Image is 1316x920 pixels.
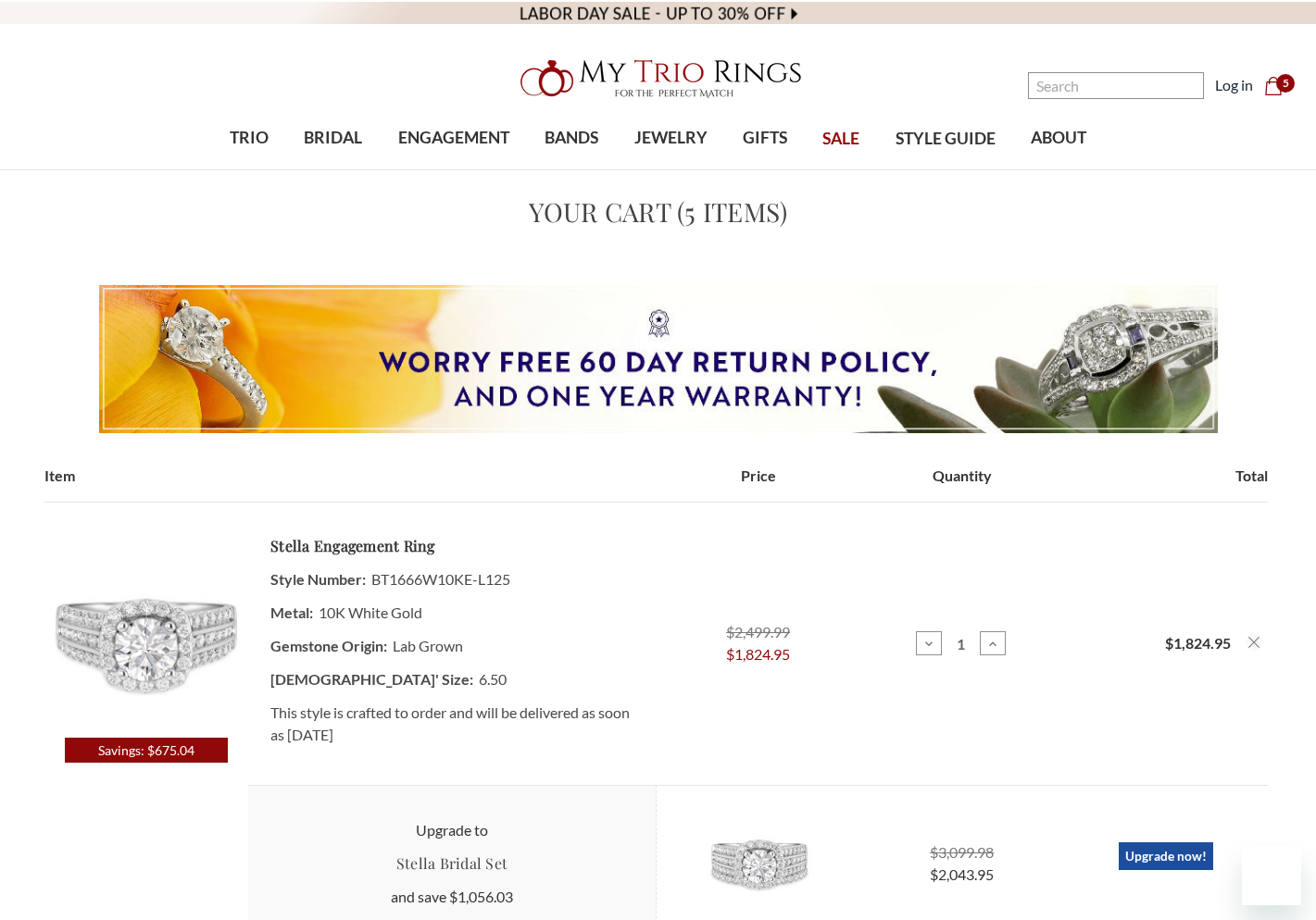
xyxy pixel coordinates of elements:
[510,49,807,108] img: My Trio Rings
[44,465,657,503] th: Item
[1242,846,1301,905] iframe: Button to launch messaging window
[65,738,228,763] span: Savings: $675.04
[212,108,286,168] a: TRIO
[1264,74,1294,96] a: Cart with 0 items
[1028,72,1204,99] input: Search and use arrows or TAB to navigate results
[270,563,366,596] dt: Style Number:
[445,168,463,170] button: submenu toggle
[416,821,488,839] span: Upgrade to
[1165,634,1231,652] strong: $1,824.95
[661,168,680,170] button: submenu toggle
[324,168,343,170] button: submenu toggle
[703,808,814,919] img: Stella Bridal Set
[44,525,248,763] a: Savings: $675.04
[270,596,633,629] dd: 10K White Gold
[270,701,630,746] span: This style is crafted to order and will be delivered as soon as [DATE]
[270,629,633,663] dd: Lab Grown
[545,126,598,150] span: BANDS
[805,109,877,169] a: SALE
[945,635,977,653] input: Stella 2 1/6 ct tw. Lab Grown Round Solitaire Engagement Ring 10K White Gold
[616,108,724,168] a: JEWELRY
[259,852,645,875] h4: Stella Bridal Set
[1119,842,1213,870] a: Upgrade now!
[860,465,1064,503] th: Quantity
[726,623,790,640] span: $2,499.99
[398,126,509,150] span: ENGAGEMENT
[270,563,633,596] dd: BT1666W10KE-L125
[527,108,616,168] a: BANDS
[1064,465,1268,503] th: Total
[743,126,787,150] span: GIFTS
[44,193,1272,231] h1: Your Cart (5 items)
[930,865,994,883] span: $2,043.95
[240,168,258,170] button: submenu toggle
[230,126,269,150] span: TRIO
[382,49,934,108] a: My Trio Rings
[270,629,387,663] dt: Gemstone Origin:
[270,535,435,557] a: Stella Engagement Ring
[1264,77,1283,95] svg: cart.cart_preview
[248,852,656,875] a: Stella Bridal Set
[930,843,994,861] span: $3,099.98
[1276,74,1295,93] span: 5
[877,109,1012,169] a: STYLE GUIDE
[1215,74,1253,96] a: Log in
[657,465,860,503] th: Price
[562,168,581,170] button: submenu toggle
[896,127,996,151] span: STYLE GUIDE
[822,127,859,151] span: SALE
[381,108,527,168] a: ENGAGEMENT
[391,888,513,905] span: and save $1,056.03
[634,126,708,150] span: JEWELRY
[726,643,790,665] span: $1,824.95
[270,596,313,629] dt: Metal:
[270,663,473,696] dt: [DEMOGRAPHIC_DATA]' Size:
[286,108,380,168] a: BRIDAL
[44,525,248,738] img: Photo of Stella 2 1/6 ct tw. Lab Grown Round Solitaire Engagement Ring 10K White Gold [BT1666WE-L...
[725,108,805,168] a: GIFTS
[756,168,774,170] button: submenu toggle
[99,285,1218,432] img: Worry Free 60 Day Return Policy
[304,126,362,150] span: BRIDAL
[1246,634,1262,651] button: Remove Stella 2 1/6 ct tw. Lab Grown Round Solitaire Engagement Ring 10K White Gold from cart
